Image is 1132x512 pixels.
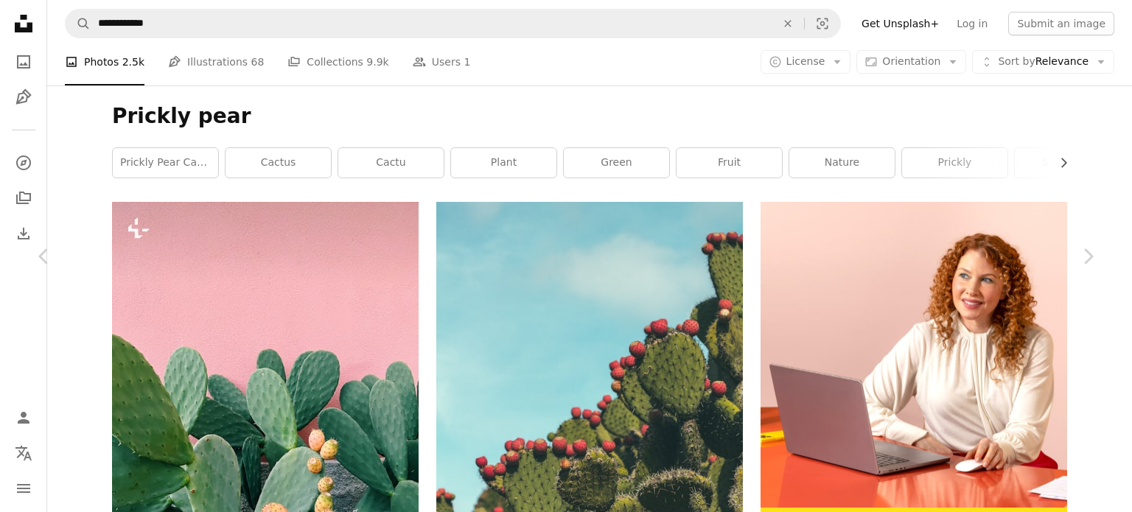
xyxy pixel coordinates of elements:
[761,202,1067,508] img: file-1722962837469-d5d3a3dee0c7image
[413,38,471,85] a: Users 1
[9,474,38,503] button: Menu
[761,50,851,74] button: License
[786,55,825,67] span: License
[805,10,840,38] button: Visual search
[902,148,1007,178] a: prickly
[9,403,38,432] a: Log in / Sign up
[9,47,38,77] a: Photos
[9,83,38,112] a: Illustrations
[772,10,804,38] button: Clear
[1008,12,1114,35] button: Submit an image
[436,424,743,438] a: a group of cactus
[677,148,782,178] a: fruit
[853,12,948,35] a: Get Unsplash+
[948,12,996,35] a: Log in
[9,183,38,213] a: Collections
[366,54,388,70] span: 9.9k
[9,438,38,468] button: Language
[972,50,1114,74] button: Sort byRelevance
[168,38,264,85] a: Illustrations 68
[112,399,419,413] a: a group of cactus plants next to a pink wall
[251,54,265,70] span: 68
[226,148,331,178] a: cactus
[65,9,841,38] form: Find visuals sitewide
[882,55,940,67] span: Orientation
[1050,148,1067,178] button: scroll list to the right
[113,148,218,178] a: prickly pear cactus
[1015,148,1120,178] a: succulent
[564,148,669,178] a: green
[451,148,556,178] a: plant
[9,148,38,178] a: Explore
[338,148,444,178] a: cactu
[464,54,470,70] span: 1
[789,148,895,178] a: nature
[1044,186,1132,327] a: Next
[66,10,91,38] button: Search Unsplash
[856,50,966,74] button: Orientation
[287,38,388,85] a: Collections 9.9k
[112,103,1067,130] h1: Prickly pear
[998,55,1089,69] span: Relevance
[998,55,1035,67] span: Sort by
